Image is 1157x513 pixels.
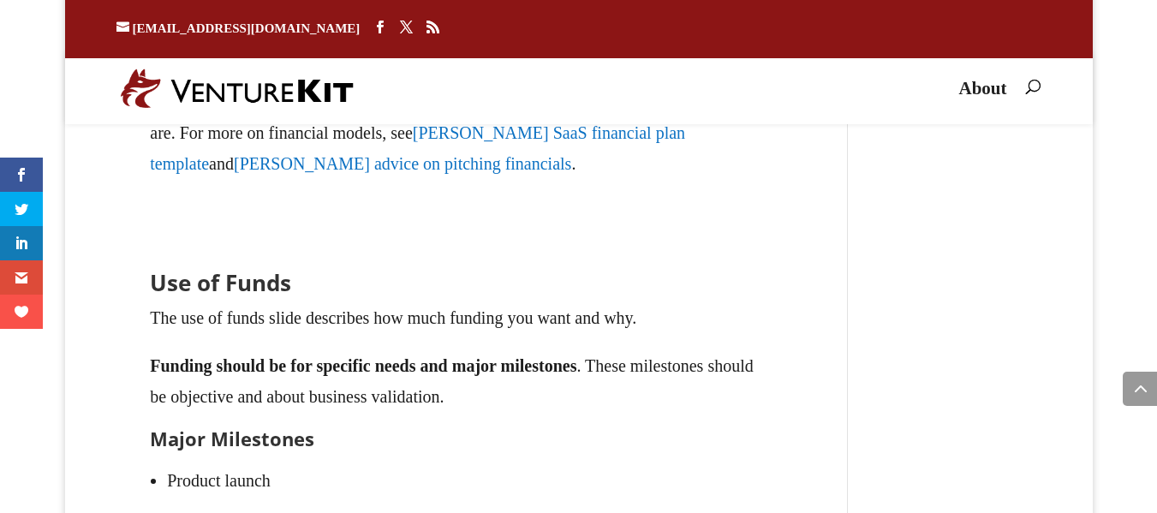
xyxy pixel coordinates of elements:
a: [EMAIL_ADDRESS][DOMAIN_NAME] [116,21,361,35]
p: The use of funds slide describes how much funding you want and why. [150,302,763,350]
a: [PERSON_NAME] advice on pitching financials [234,154,571,173]
li: Product launch [167,456,763,504]
img: VentureKit [121,69,354,108]
a: About [958,82,1006,111]
h3: Major Milestones [150,429,763,456]
a: [PERSON_NAME] SaaS financial plan template [150,123,685,173]
p: . These milestones should be objective and about business validation. [150,350,763,429]
div: It’s rational for investors to pursue potential rocketships. Just be aware of how rare they are. ... [150,86,763,179]
h2: Use of Funds [150,271,763,302]
strong: Funding should be for specific needs and major milestones [150,356,576,375]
